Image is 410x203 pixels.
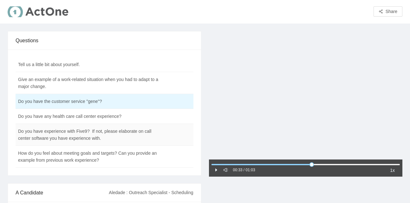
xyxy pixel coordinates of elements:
span: 1x [390,167,395,174]
span: caret-right [214,168,218,172]
td: Do you have any health care call center experience? [16,109,162,124]
div: 00:33 / 01:03 [233,167,255,173]
div: Aledade : Outreach Specialist - Scheduling [109,184,193,201]
div: A Candidate [16,184,109,202]
span: share-alt [379,9,383,14]
td: Tell us a little bit about yourself. [16,57,162,72]
td: Give an example of a work-related situation when you had to adapt to a major change. [16,72,162,94]
div: Questions [16,31,193,50]
td: How do you feel about meeting goals and targets? Can you provide an example from previous work ex... [16,146,162,168]
span: Share [386,8,397,15]
td: Do you have the customer service "gene"? [16,94,162,109]
td: Do you have experience with Five9? If not, please elaborate on call center software you have expe... [16,124,162,146]
span: sound [224,168,228,172]
img: ActOne [8,4,70,20]
button: share-altShare [374,6,402,17]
